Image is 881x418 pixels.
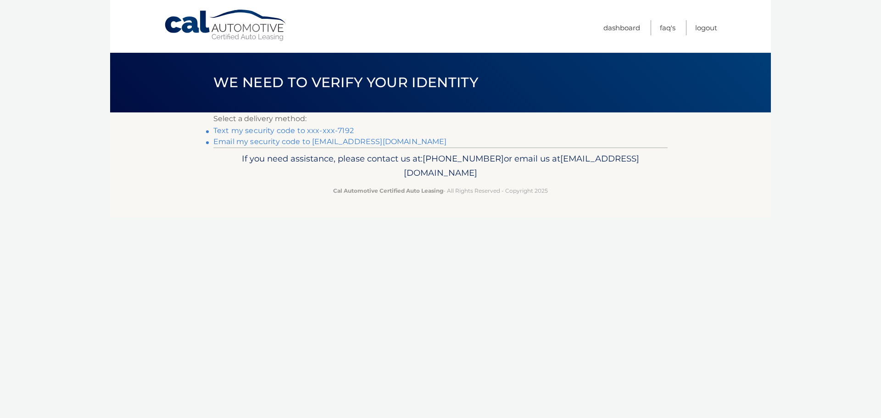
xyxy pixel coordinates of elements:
a: Logout [695,20,717,35]
a: Dashboard [603,20,640,35]
a: Email my security code to [EMAIL_ADDRESS][DOMAIN_NAME] [213,137,447,146]
a: FAQ's [660,20,675,35]
span: [PHONE_NUMBER] [423,153,504,164]
a: Text my security code to xxx-xxx-7192 [213,126,354,135]
p: - All Rights Reserved - Copyright 2025 [219,186,662,195]
p: Select a delivery method: [213,112,668,125]
p: If you need assistance, please contact us at: or email us at [219,151,662,181]
strong: Cal Automotive Certified Auto Leasing [333,187,443,194]
span: We need to verify your identity [213,74,478,91]
a: Cal Automotive [164,9,288,42]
